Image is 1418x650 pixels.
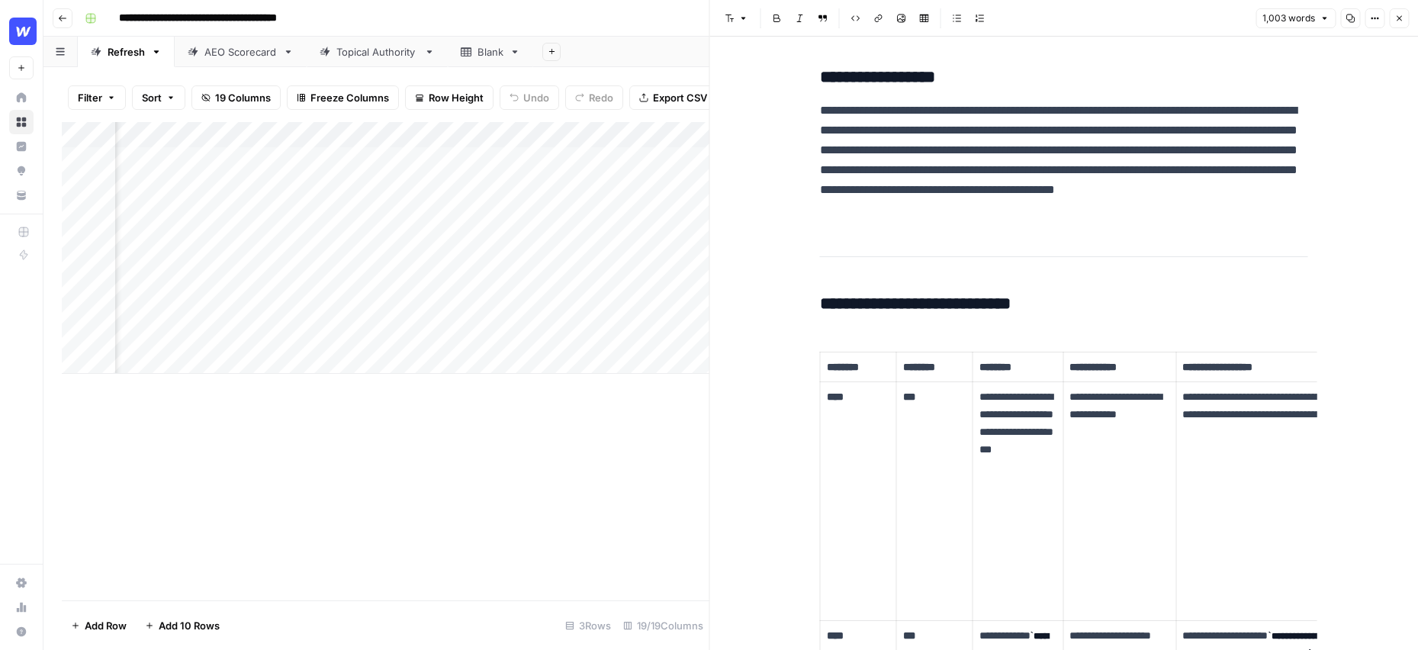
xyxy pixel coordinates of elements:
[565,85,623,110] button: Redo
[9,134,34,159] a: Insights
[9,619,34,644] button: Help + Support
[78,37,175,67] a: Refresh
[78,90,102,105] span: Filter
[336,44,418,60] div: Topical Authority
[159,618,220,633] span: Add 10 Rows
[523,90,549,105] span: Undo
[1262,11,1315,25] span: 1,003 words
[142,90,162,105] span: Sort
[589,90,613,105] span: Redo
[405,85,494,110] button: Row Height
[448,37,533,67] a: Blank
[617,613,709,638] div: 19/19 Columns
[559,613,617,638] div: 3 Rows
[310,90,389,105] span: Freeze Columns
[9,159,34,183] a: Opportunities
[9,85,34,110] a: Home
[215,90,271,105] span: 19 Columns
[175,37,307,67] a: AEO Scorecard
[629,85,717,110] button: Export CSV
[85,618,127,633] span: Add Row
[653,90,707,105] span: Export CSV
[9,595,34,619] a: Usage
[287,85,399,110] button: Freeze Columns
[307,37,448,67] a: Topical Authority
[1256,8,1336,28] button: 1,003 words
[204,44,277,60] div: AEO Scorecard
[136,613,229,638] button: Add 10 Rows
[477,44,503,60] div: Blank
[191,85,281,110] button: 19 Columns
[9,12,34,50] button: Workspace: Webflow
[9,183,34,208] a: Your Data
[9,18,37,45] img: Webflow Logo
[68,85,126,110] button: Filter
[132,85,185,110] button: Sort
[9,571,34,595] a: Settings
[500,85,559,110] button: Undo
[62,613,136,638] button: Add Row
[108,44,145,60] div: Refresh
[9,110,34,134] a: Browse
[429,90,484,105] span: Row Height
